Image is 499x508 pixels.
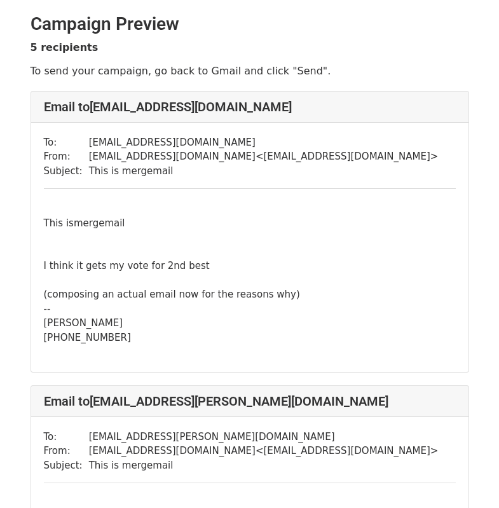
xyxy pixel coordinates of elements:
h4: Email to [EMAIL_ADDRESS][PERSON_NAME][DOMAIN_NAME] [44,394,456,409]
td: To: [44,135,89,150]
td: This is mergemail [89,164,439,179]
td: [EMAIL_ADDRESS][PERSON_NAME][DOMAIN_NAME] [89,430,439,444]
div: This is [44,216,456,231]
td: Subject: [44,164,89,179]
span: -- [44,303,51,315]
div: (composing an actual email now for the reasons why) [44,287,456,302]
strong: 5 recipients [31,41,99,53]
h2: Campaign Preview [31,13,469,35]
td: [EMAIL_ADDRESS][DOMAIN_NAME] < [EMAIL_ADDRESS][DOMAIN_NAME] > [89,444,439,458]
div: [PHONE_NUMBER] [44,331,456,345]
td: This is mergemail [89,458,439,473]
h4: Email to [EMAIL_ADDRESS][DOMAIN_NAME] [44,99,456,114]
td: [EMAIL_ADDRESS][DOMAIN_NAME] [89,135,439,150]
div: [PERSON_NAME] [44,316,456,359]
td: Subject: [44,458,89,473]
p: To send your campaign, go back to Gmail and click "Send". [31,64,469,78]
td: To: [44,430,89,444]
td: From: [44,444,89,458]
td: [EMAIL_ADDRESS][DOMAIN_NAME] < [EMAIL_ADDRESS][DOMAIN_NAME] > [89,149,439,164]
div: I think it gets my vote for 2nd best [44,245,456,273]
span: mergemail [74,217,125,229]
td: From: [44,149,89,164]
